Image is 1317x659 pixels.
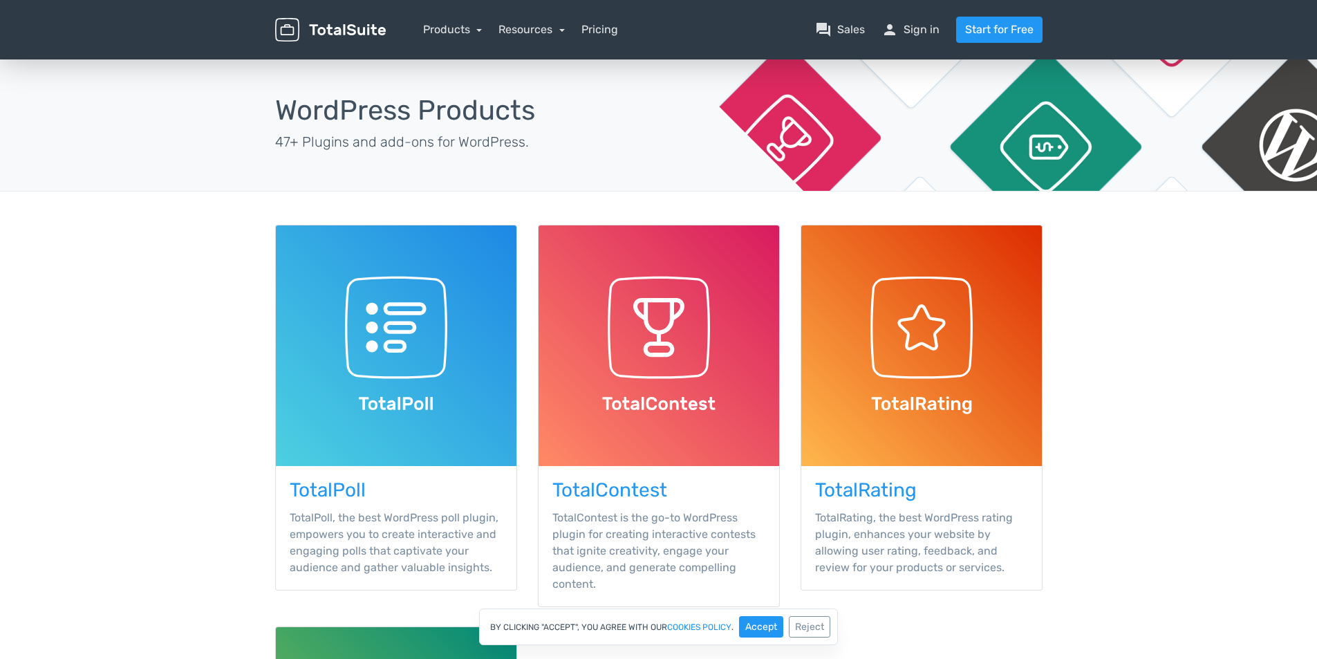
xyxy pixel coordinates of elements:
[275,131,648,152] p: 47+ Plugins and add-ons for WordPress.
[815,21,865,38] a: question_answerSales
[479,609,838,645] div: By clicking "Accept", you agree with our .
[423,23,483,36] a: Products
[498,23,565,36] a: Resources
[789,616,830,638] button: Reject
[276,225,516,466] img: TotalPoll WordPress Plugin
[538,225,780,607] a: TotalContest TotalContest is the go-to WordPress plugin for creating interactive contests that ig...
[815,21,832,38] span: question_answer
[667,623,731,631] a: cookies policy
[801,225,1043,591] a: TotalRating TotalRating, the best WordPress rating plugin, enhances your website by allowing user...
[290,480,503,501] h3: TotalPoll WordPress Plugin
[275,225,517,591] a: TotalPoll TotalPoll, the best WordPress poll plugin, empowers you to create interactive and engag...
[552,510,765,593] p: TotalContest is the go-to WordPress plugin for creating interactive contests that ignite creativi...
[881,21,940,38] a: personSign in
[801,225,1042,466] img: TotalRating WordPress Plugin
[815,511,1013,574] span: TotalRating, the best WordPress rating plugin, enhances your website by allowing user rating, fee...
[739,616,783,638] button: Accept
[552,480,765,501] h3: TotalContest WordPress Plugin
[275,18,386,42] img: TotalSuite for WordPress
[815,480,1028,501] h3: TotalRating WordPress Plugin
[881,21,898,38] span: person
[956,17,1043,43] a: Start for Free
[275,95,648,126] h1: WordPress Products
[290,510,503,576] p: TotalPoll, the best WordPress poll plugin, empowers you to create interactive and engaging polls ...
[539,225,779,466] img: TotalContest WordPress Plugin
[581,21,618,38] a: Pricing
